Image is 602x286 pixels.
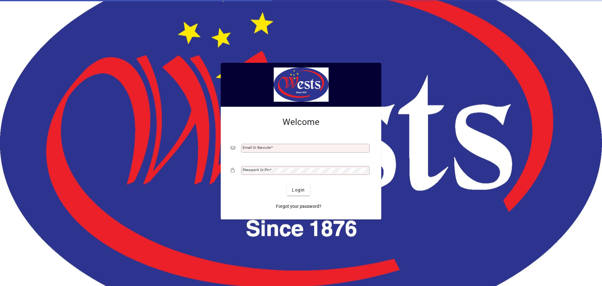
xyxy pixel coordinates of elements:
span: Login [292,187,305,193]
h2: Welcome [231,117,371,127]
mat-label: Email or Barcode [243,145,271,150]
mat-label: Password or Pin [243,168,270,172]
a: Forgot your password? [273,201,324,212]
span: Forgot your password? [276,203,321,210]
button: Login [287,184,310,196]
